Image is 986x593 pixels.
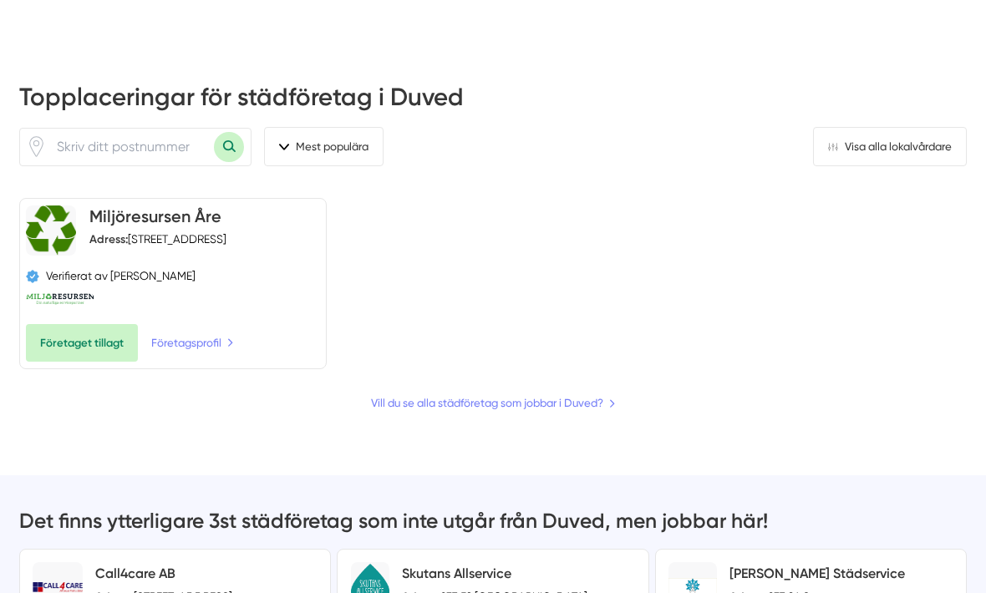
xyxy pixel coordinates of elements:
a: Miljöresursen Åre [89,206,221,226]
h2: Topplaceringar för städföretag i Duved [19,80,967,127]
a: Skutans Allservice [402,565,511,581]
input: Skriv ditt postnummer [47,129,214,165]
a: Vill du se alla städföretag som jobbar i Duved? [371,394,616,412]
a: Call4care AB [95,565,175,581]
img: Miljöresursen Åre är lokalvårdare i Duved [26,293,94,305]
img: Call4care AB logotyp [33,582,83,592]
: Företaget tillagt [26,324,138,362]
button: Sök med postnummer [214,132,244,162]
a: Företagsprofil [151,334,234,352]
svg: Pin / Karta [26,136,47,157]
span: Verifierat av [PERSON_NAME] [46,268,196,284]
a: Visa alla lokalvårdare [813,127,967,166]
strong: Adress: [89,232,128,246]
h3: Det finns ytterligare 3st städföretag som inte utgår från Duved, men jobbar här! [19,507,967,549]
button: Mest populära [264,127,384,166]
a: [PERSON_NAME] Städservice [729,565,905,581]
span: filter-section [264,127,384,166]
span: Klicka för att använda din position. [26,136,47,157]
img: Miljöresursen Åre logotyp [26,205,76,256]
div: [STREET_ADDRESS] [89,231,226,247]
